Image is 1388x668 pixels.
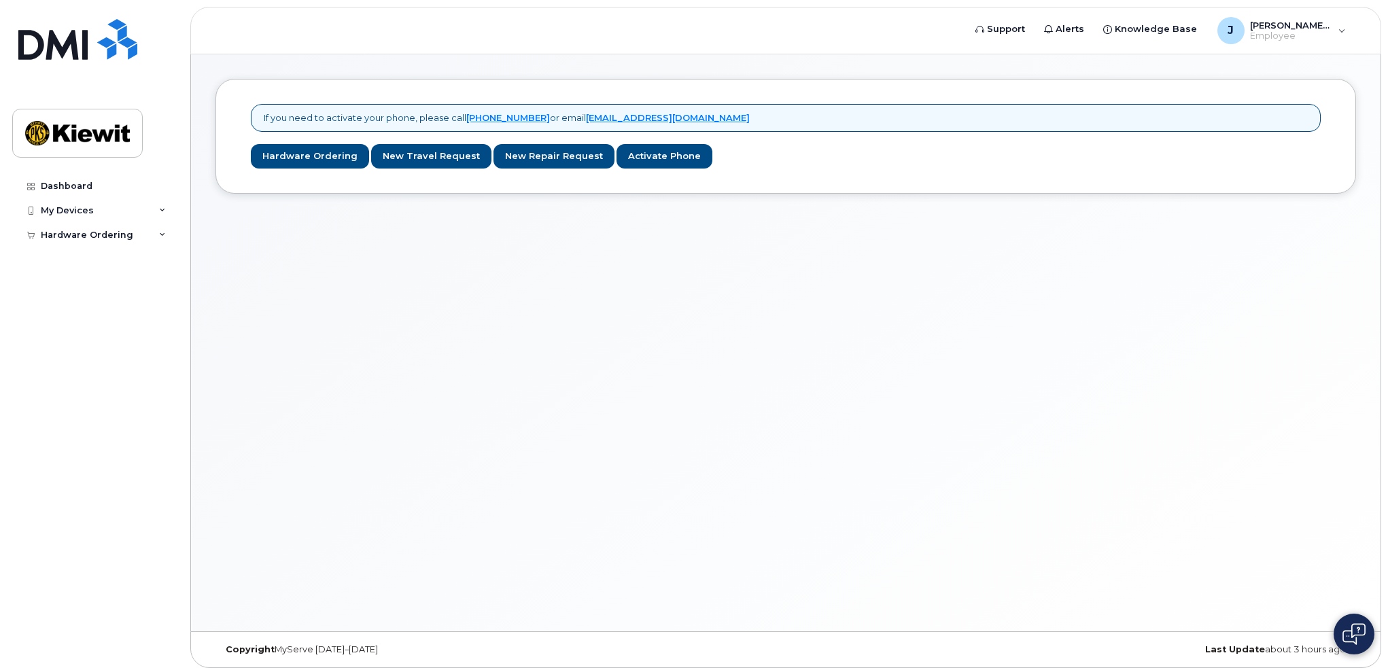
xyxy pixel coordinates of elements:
a: Activate Phone [617,144,712,169]
div: MyServe [DATE]–[DATE] [215,644,595,655]
a: New Travel Request [371,144,491,169]
img: Open chat [1342,623,1366,645]
a: New Repair Request [493,144,614,169]
strong: Last Update [1205,644,1265,654]
div: about 3 hours ago [976,644,1356,655]
p: If you need to activate your phone, please call or email [264,111,750,124]
a: [EMAIL_ADDRESS][DOMAIN_NAME] [586,112,750,123]
strong: Copyright [226,644,275,654]
a: Hardware Ordering [251,144,369,169]
a: [PHONE_NUMBER] [466,112,550,123]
